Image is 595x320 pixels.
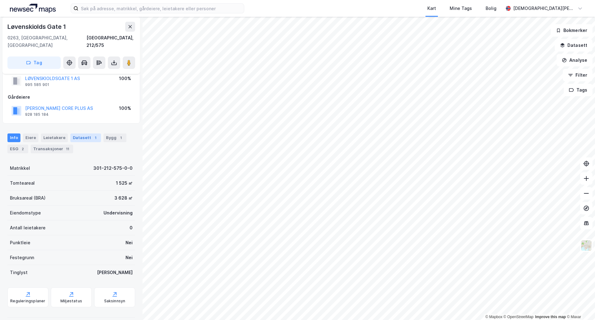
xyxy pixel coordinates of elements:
[78,4,244,13] input: Søk på adresse, matrikkel, gårdeiere, leietakere eller personer
[93,165,133,172] div: 301-212-575-0-0
[504,315,534,319] a: OpenStreetMap
[10,224,46,232] div: Antall leietakere
[10,165,30,172] div: Matrikkel
[10,209,41,217] div: Eiendomstype
[60,299,82,304] div: Miljøstatus
[580,240,592,251] img: Z
[104,133,126,142] div: Bygg
[10,4,56,13] img: logo.a4113a55bc3d86da70a041830d287a7e.svg
[25,112,49,117] div: 928 185 184
[119,105,131,112] div: 100%
[119,75,131,82] div: 100%
[70,133,101,142] div: Datasett
[563,69,593,81] button: Filter
[20,146,26,152] div: 2
[104,209,133,217] div: Undervisning
[116,179,133,187] div: 1 525 ㎡
[485,315,502,319] a: Mapbox
[486,5,496,12] div: Bolig
[513,5,575,12] div: [DEMOGRAPHIC_DATA][PERSON_NAME]
[7,145,28,153] div: ESG
[564,290,595,320] iframe: Chat Widget
[535,315,566,319] a: Improve this map
[31,145,73,153] div: Transaksjoner
[92,135,99,141] div: 1
[86,34,135,49] div: [GEOGRAPHIC_DATA], 212/575
[10,254,34,261] div: Festegrunn
[450,5,472,12] div: Mine Tags
[64,146,71,152] div: 11
[23,133,38,142] div: Eiere
[126,254,133,261] div: Nei
[7,22,67,32] div: Løvenskiolds Gate 1
[10,179,35,187] div: Tomteareal
[551,24,593,37] button: Bokmerker
[555,39,593,52] button: Datasett
[7,34,86,49] div: 0263, [GEOGRAPHIC_DATA], [GEOGRAPHIC_DATA]
[10,239,30,246] div: Punktleie
[10,299,45,304] div: Reguleringsplaner
[7,56,61,69] button: Tag
[557,54,593,66] button: Analyse
[427,5,436,12] div: Kart
[7,133,20,142] div: Info
[118,135,124,141] div: 1
[8,93,135,101] div: Gårdeiere
[130,224,133,232] div: 0
[10,269,28,276] div: Tinglyst
[25,82,49,87] div: 995 585 901
[114,194,133,202] div: 3 628 ㎡
[97,269,133,276] div: [PERSON_NAME]
[41,133,68,142] div: Leietakere
[104,299,126,304] div: Saksinnsyn
[10,194,46,202] div: Bruksareal (BRA)
[126,239,133,246] div: Nei
[564,290,595,320] div: Kontrollprogram for chat
[564,84,593,96] button: Tags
